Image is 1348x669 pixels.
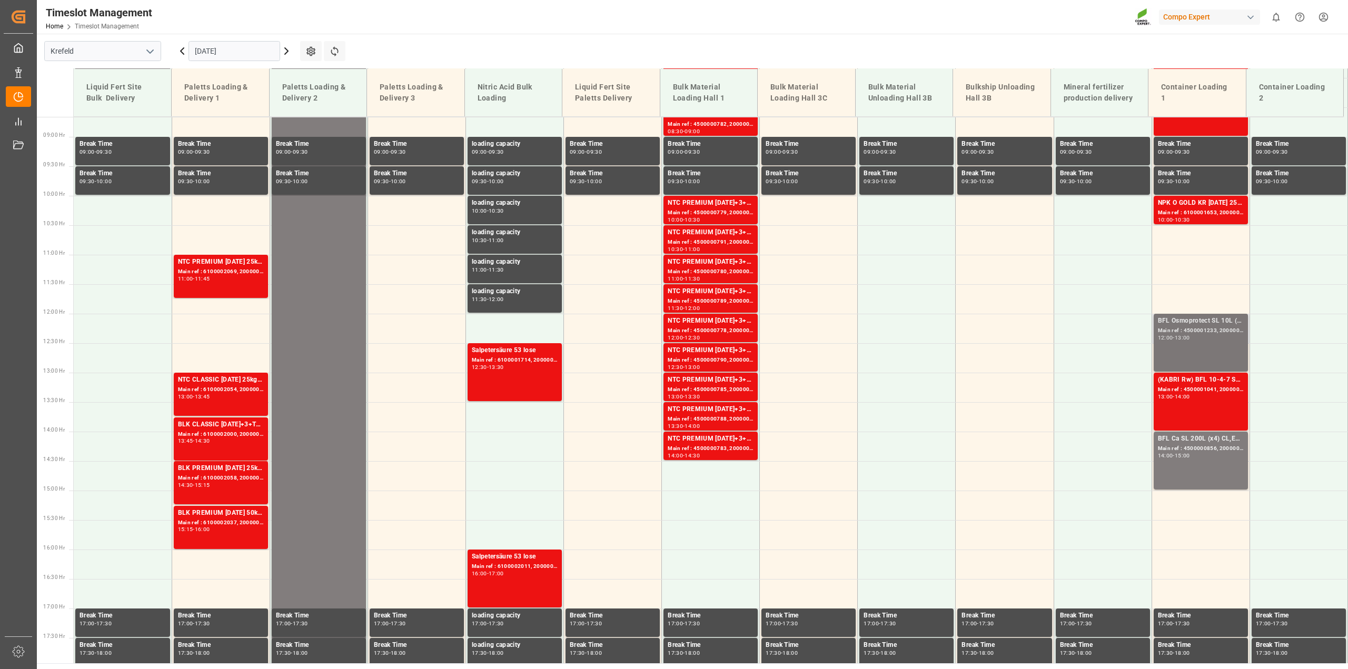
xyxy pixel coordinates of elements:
div: - [389,149,391,154]
div: 09:30 [1175,149,1190,154]
div: - [193,179,194,184]
div: - [879,179,880,184]
div: NTC PREMIUM [DATE]+3+TE BULK [668,227,754,238]
div: Main ref : 4500000856, 2000000727 [1158,444,1244,453]
div: Break Time [276,611,362,621]
div: 17:30 [195,621,210,626]
div: 10:00 [782,179,798,184]
div: Main ref : 6100001714, 2000001425 [472,356,558,365]
div: 10:30 [1175,217,1190,222]
div: loading capacity [472,139,558,149]
div: 17:00 [668,621,683,626]
div: Paletts Loading & Delivery 1 [180,77,261,108]
div: 09:30 [472,179,487,184]
div: 10:00 [195,179,210,184]
div: NTC PREMIUM [DATE]+3+TE BULK [668,286,754,297]
div: - [1271,149,1273,154]
div: Main ref : 4500001041, 2000000776 [1158,385,1244,394]
div: 17:30 [587,621,602,626]
div: NPK O GOLD KR [DATE] 25kg (x60) IT [1158,198,1244,208]
div: - [487,297,489,302]
div: 09:30 [962,179,977,184]
div: 09:30 [489,149,504,154]
div: 09:30 [979,149,994,154]
div: 13:30 [668,424,683,428]
div: 11:45 [195,276,210,281]
div: - [879,149,880,154]
div: Salpetersäure 53 lose [472,552,558,562]
div: 09:00 [1256,149,1271,154]
div: BLK PREMIUM [DATE] 25kg(x40)D,EN,PL,FNLNTC PREMIUM [DATE] 25kg (x40) D,EN,PLFLO T PERM [DATE] 25k... [178,463,264,474]
div: Break Time [276,168,362,179]
div: NTC PREMIUM [DATE]+3+TE BULK [668,316,754,326]
div: BLK PREMIUM [DATE] 50kg(x21)D,EN,PL,FNLNTC PREMIUM [DATE] 25kg (x40) D,EN,PLFLO T CLUB [DATE] 25k... [178,508,264,518]
div: Break Time [1158,611,1244,621]
div: NTC CLASSIC [DATE] 25kg (x42) INTESG 12 NPK [DATE] 25kg (x42) INTTPL Natura [MEDICAL_DATA] [DATE]... [178,375,264,385]
div: Main ref : 4500000780, 2000000504 [668,267,754,276]
div: 10:00 [489,179,504,184]
div: loading capacity [472,227,558,238]
div: Break Time [570,611,656,621]
div: 09:00 [472,149,487,154]
div: 13:45 [178,438,193,443]
div: - [487,621,489,626]
div: 09:00 [276,149,291,154]
div: loading capacity [472,198,558,208]
div: 17:00 [766,621,781,626]
div: - [193,483,194,487]
div: 09:00 [1158,149,1173,154]
div: 09:30 [293,149,308,154]
div: - [585,621,587,626]
div: 09:30 [195,149,210,154]
span: 09:00 Hr [43,132,65,138]
div: - [193,621,194,626]
div: 15:15 [178,527,193,532]
div: NTC PREMIUM [DATE]+3+TE BULK [668,375,754,385]
div: 17:30 [96,621,112,626]
div: 11:00 [685,247,700,252]
div: 11:30 [489,267,504,272]
div: 09:00 [766,149,781,154]
div: 09:30 [587,149,602,154]
div: 14:30 [195,438,210,443]
div: 09:00 [685,129,700,134]
div: - [1173,335,1174,340]
div: NTC PREMIUM [DATE]+3+TE BULK [668,404,754,415]
div: 15:00 [1175,453,1190,458]
span: 12:30 Hr [43,338,65,344]
div: NTC PREMIUM [DATE] 25kg (x42) INT [178,257,264,267]
div: - [1173,394,1174,399]
div: - [291,149,292,154]
div: 09:00 [962,149,977,154]
div: - [1173,149,1174,154]
div: - [683,453,685,458]
div: Break Time [864,168,949,179]
div: 17:30 [489,621,504,626]
div: - [487,179,489,184]
div: Break Time [178,611,264,621]
div: - [193,527,194,532]
div: 17:00 [472,621,487,626]
div: Break Time [668,168,754,179]
div: Bulk Material Unloading Hall 3B [864,77,945,108]
div: Break Time [374,168,460,179]
div: Break Time [668,611,754,621]
div: Main ref : 6100002011, 2000001538 [472,562,558,571]
div: Mineral fertilizer production delivery [1059,77,1140,108]
div: 12:00 [1158,335,1173,340]
div: - [683,306,685,311]
div: - [585,149,587,154]
div: - [291,621,292,626]
div: - [585,179,587,184]
div: 11:00 [178,276,193,281]
div: 15:15 [195,483,210,487]
div: 17:30 [293,621,308,626]
div: 17:00 [489,571,504,576]
div: - [389,179,391,184]
button: show 0 new notifications [1264,5,1288,29]
div: NTC PREMIUM [DATE]+3+TE BULK [668,257,754,267]
div: - [1271,179,1273,184]
div: Bulk Material Loading Hall 3C [766,77,847,108]
div: - [683,621,685,626]
div: Paletts Loading & Delivery 3 [375,77,456,108]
